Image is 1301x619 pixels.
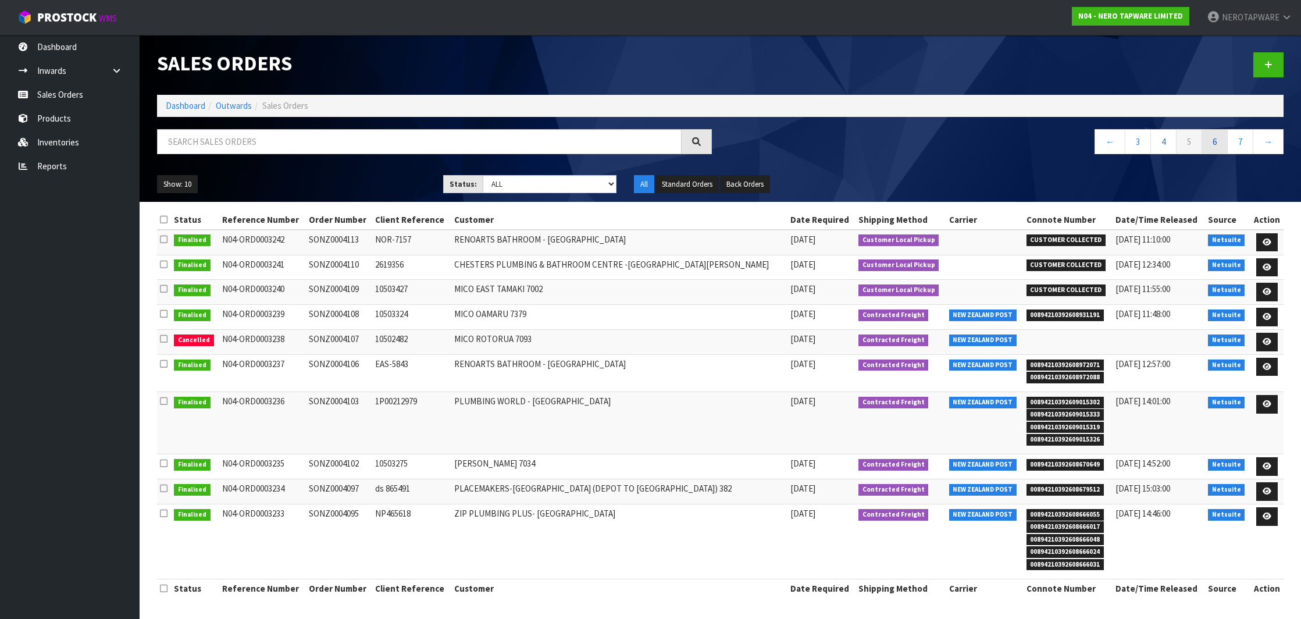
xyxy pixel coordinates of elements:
span: Finalised [174,259,211,271]
td: 10503275 [372,454,451,479]
span: [DATE] [790,358,815,369]
td: SONZ0004113 [306,230,372,255]
span: CUSTOMER COLLECTED [1026,259,1106,271]
th: Shipping Method [856,211,946,229]
img: cube-alt.png [17,10,32,24]
span: Customer Local Pickup [858,234,939,246]
td: SONZ0004102 [306,454,372,479]
span: 00894210392609015333 [1026,409,1104,421]
span: Netsuite [1208,459,1245,471]
span: NEW ZEALAND POST [949,360,1017,371]
span: Finalised [174,484,211,496]
small: WMS [99,13,117,24]
span: NEW ZEALAND POST [949,509,1017,521]
a: → [1253,129,1284,154]
span: [DATE] 11:10:00 [1115,234,1170,245]
th: Order Number [306,579,372,597]
td: 10503427 [372,280,451,305]
span: Netsuite [1208,259,1245,271]
span: 00894210392608666031 [1026,559,1104,571]
span: NEW ZEALAND POST [949,335,1017,346]
td: 10502482 [372,330,451,355]
td: 1P00212979 [372,392,451,454]
span: Finalised [174,309,211,321]
span: Sales Orders [262,100,308,111]
span: [DATE] 11:55:00 [1115,283,1170,294]
th: Date/Time Released [1113,211,1205,229]
td: SONZ0004095 [306,504,372,579]
th: Customer [451,579,788,597]
strong: N04 - NERO TAPWARE LIMITED [1078,11,1183,21]
td: SONZ0004109 [306,280,372,305]
a: Dashboard [166,100,205,111]
td: 10503324 [372,305,451,330]
span: 00894210392608666017 [1026,521,1104,533]
span: Netsuite [1208,284,1245,296]
th: Connote Number [1024,211,1113,229]
span: [DATE] 14:01:00 [1115,396,1170,407]
span: 00894210392608679512 [1026,484,1104,496]
span: Contracted Freight [858,484,929,496]
td: N04-ORD0003235 [219,454,306,479]
td: N04-ORD0003234 [219,479,306,504]
span: 00894210392608666055 [1026,509,1104,521]
th: Action [1250,211,1284,229]
button: Back Orders [720,175,770,194]
td: N04-ORD0003237 [219,354,306,392]
span: [DATE] [790,234,815,245]
td: RENOARTS BATHROOM - [GEOGRAPHIC_DATA] [451,354,788,392]
span: Finalised [174,234,211,246]
td: N04-ORD0003233 [219,504,306,579]
th: Carrier [946,579,1024,597]
nav: Page navigation [729,129,1284,158]
span: Finalised [174,284,211,296]
td: SONZ0004097 [306,479,372,504]
th: Status [171,211,219,229]
th: Source [1205,579,1250,597]
span: CUSTOMER COLLECTED [1026,284,1106,296]
span: Netsuite [1208,234,1245,246]
span: [DATE] [790,283,815,294]
td: SONZ0004108 [306,305,372,330]
span: Finalised [174,397,211,408]
th: Shipping Method [856,579,946,597]
a: 6 [1202,129,1228,154]
span: 00894210392608972088 [1026,372,1104,383]
th: Date Required [787,211,856,229]
a: 5 [1176,129,1202,154]
td: N04-ORD0003239 [219,305,306,330]
th: Client Reference [372,211,451,229]
td: N04-ORD0003242 [219,230,306,255]
span: 00894210392608666048 [1026,534,1104,546]
td: CHESTERS PLUMBING & BATHROOM CENTRE -[GEOGRAPHIC_DATA][PERSON_NAME] [451,255,788,280]
span: Netsuite [1208,360,1245,371]
span: ProStock [37,10,97,25]
th: Status [171,579,219,597]
th: Order Number [306,211,372,229]
td: SONZ0004103 [306,392,372,454]
th: Source [1205,211,1250,229]
th: Date/Time Released [1113,579,1205,597]
span: Netsuite [1208,309,1245,321]
span: 00894210392608666024 [1026,546,1104,558]
span: 00894210392609015302 [1026,397,1104,408]
td: PLACEMAKERS-[GEOGRAPHIC_DATA] (DEPOT TO [GEOGRAPHIC_DATA]) 382 [451,479,788,504]
th: Date Required [787,579,856,597]
th: Connote Number [1024,579,1113,597]
span: [DATE] [790,458,815,469]
td: NOR-7157 [372,230,451,255]
span: 00894210392609015326 [1026,434,1104,446]
td: [PERSON_NAME] 7034 [451,454,788,479]
th: Client Reference [372,579,451,597]
span: [DATE] [790,259,815,270]
td: SONZ0004107 [306,330,372,355]
span: Customer Local Pickup [858,284,939,296]
td: SONZ0004110 [306,255,372,280]
span: Finalised [174,360,211,371]
span: 00894210392608670649 [1026,459,1104,471]
button: Standard Orders [655,175,719,194]
td: MICO OAMARU 7379 [451,305,788,330]
td: RENOARTS BATHROOM - [GEOGRAPHIC_DATA] [451,230,788,255]
span: [DATE] 11:48:00 [1115,308,1170,319]
td: N04-ORD0003236 [219,392,306,454]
